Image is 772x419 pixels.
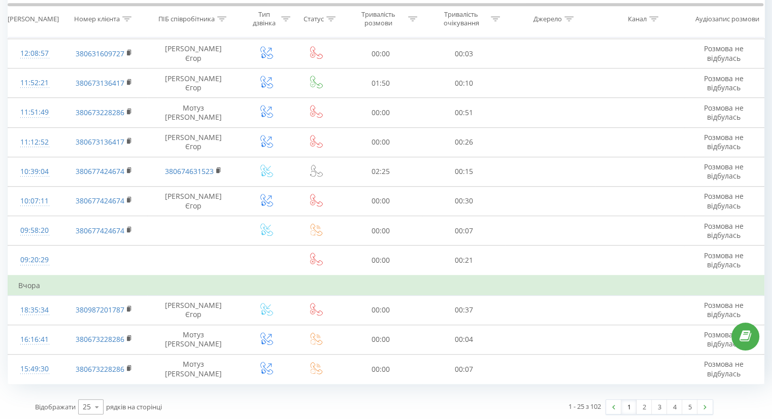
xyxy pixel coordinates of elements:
[340,325,422,354] td: 00:00
[704,162,744,181] span: Розмова не відбулась
[340,355,422,384] td: 00:00
[76,226,124,235] a: 380677424674
[704,359,744,378] span: Розмова не відбулась
[422,98,505,127] td: 00:51
[147,186,240,216] td: [PERSON_NAME] Єгор
[8,15,59,23] div: [PERSON_NAME]
[18,250,51,270] div: 09:20:29
[147,355,240,384] td: Мотуз [PERSON_NAME]
[434,11,488,28] div: Тривалість очікування
[340,216,422,246] td: 00:00
[704,103,744,122] span: Розмова не відбулась
[76,305,124,315] a: 380987201787
[568,401,601,411] div: 1 - 25 з 102
[704,132,744,151] span: Розмова не відбулась
[340,98,422,127] td: 00:00
[76,78,124,88] a: 380673136417
[340,127,422,157] td: 00:00
[422,157,505,186] td: 00:15
[18,44,51,63] div: 12:08:57
[704,74,744,92] span: Розмова не відбулась
[76,108,124,117] a: 380673228286
[147,295,240,325] td: [PERSON_NAME] Єгор
[422,68,505,98] td: 00:10
[422,216,505,246] td: 00:07
[340,39,422,68] td: 00:00
[667,400,682,414] a: 4
[249,11,279,28] div: Тип дзвінка
[76,49,124,58] a: 380631609727
[18,221,51,240] div: 09:58:20
[340,246,422,275] td: 00:00
[304,15,324,23] div: Статус
[422,186,505,216] td: 00:30
[76,364,124,374] a: 380673228286
[18,191,51,211] div: 10:07:11
[147,68,240,98] td: [PERSON_NAME] Єгор
[652,400,667,414] a: 3
[340,295,422,325] td: 00:00
[76,166,124,176] a: 380677424674
[18,102,51,122] div: 11:51:49
[340,157,422,186] td: 02:25
[76,196,124,205] a: 380677424674
[695,15,759,23] div: Аудіозапис розмови
[106,402,162,411] span: рядків на сторінці
[165,166,214,176] a: 380674631523
[76,137,124,147] a: 380673136417
[18,73,51,93] div: 11:52:21
[422,246,505,275] td: 00:21
[636,400,652,414] a: 2
[340,68,422,98] td: 01:50
[422,325,505,354] td: 00:04
[351,11,406,28] div: Тривалість розмови
[704,300,744,319] span: Розмова не відбулась
[422,127,505,157] td: 00:26
[621,400,636,414] a: 1
[628,15,647,23] div: Канал
[83,402,91,412] div: 25
[533,15,562,23] div: Джерело
[704,191,744,210] span: Розмова не відбулась
[18,330,51,350] div: 16:16:41
[704,251,744,269] span: Розмова не відбулась
[147,325,240,354] td: Мотуз [PERSON_NAME]
[682,400,697,414] a: 5
[422,355,505,384] td: 00:07
[74,15,120,23] div: Номер клієнта
[18,132,51,152] div: 11:12:52
[704,44,744,62] span: Розмова не відбулась
[147,39,240,68] td: [PERSON_NAME] Єгор
[422,39,505,68] td: 00:03
[704,330,744,348] span: Розмова не відбулась
[147,127,240,157] td: [PERSON_NAME] Єгор
[76,334,124,344] a: 380673228286
[340,186,422,216] td: 00:00
[8,275,764,296] td: Вчора
[158,15,215,23] div: ПІБ співробітника
[18,300,51,320] div: 18:35:34
[147,98,240,127] td: Мотуз [PERSON_NAME]
[422,295,505,325] td: 00:37
[18,162,51,182] div: 10:39:04
[35,402,76,411] span: Відображати
[18,359,51,379] div: 15:49:30
[704,221,744,240] span: Розмова не відбулась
